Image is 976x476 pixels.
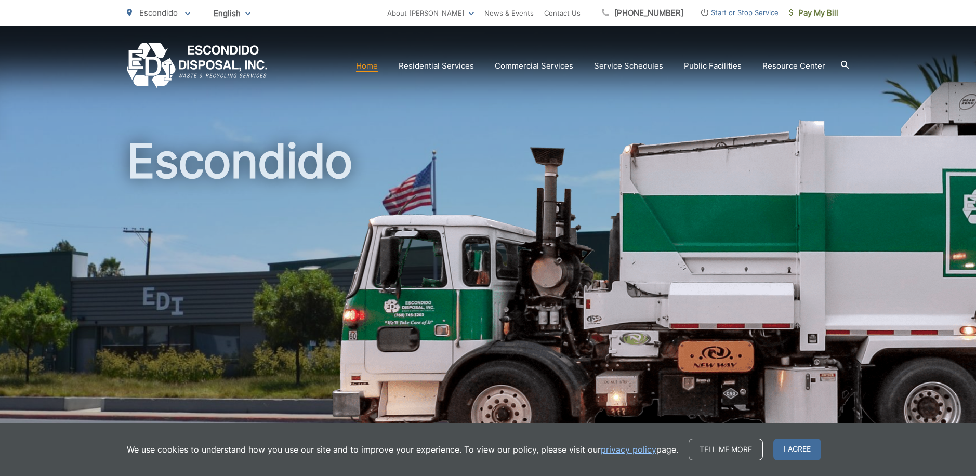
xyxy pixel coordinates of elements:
[127,443,678,456] p: We use cookies to understand how you use our site and to improve your experience. To view our pol...
[689,439,763,460] a: Tell me more
[139,8,178,18] span: Escondido
[484,7,534,19] a: News & Events
[594,60,663,72] a: Service Schedules
[127,43,268,89] a: EDCD logo. Return to the homepage.
[684,60,742,72] a: Public Facilities
[127,135,849,464] h1: Escondido
[495,60,573,72] a: Commercial Services
[399,60,474,72] a: Residential Services
[789,7,838,19] span: Pay My Bill
[762,60,825,72] a: Resource Center
[206,4,258,22] span: English
[544,7,581,19] a: Contact Us
[601,443,656,456] a: privacy policy
[387,7,474,19] a: About [PERSON_NAME]
[773,439,821,460] span: I agree
[356,60,378,72] a: Home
